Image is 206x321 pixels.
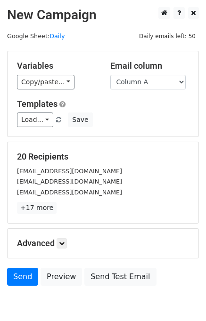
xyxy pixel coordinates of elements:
[17,178,122,185] small: [EMAIL_ADDRESS][DOMAIN_NAME]
[84,268,156,286] a: Send Test Email
[17,168,122,175] small: [EMAIL_ADDRESS][DOMAIN_NAME]
[110,61,190,71] h5: Email column
[41,268,82,286] a: Preview
[17,99,58,109] a: Templates
[49,32,65,40] a: Daily
[136,32,199,40] a: Daily emails left: 50
[17,238,189,249] h5: Advanced
[17,202,57,214] a: +17 more
[17,189,122,196] small: [EMAIL_ADDRESS][DOMAIN_NAME]
[7,7,199,23] h2: New Campaign
[17,61,96,71] h5: Variables
[7,32,65,40] small: Google Sheet:
[7,268,38,286] a: Send
[17,112,53,127] a: Load...
[17,152,189,162] h5: 20 Recipients
[17,75,74,89] a: Copy/paste...
[68,112,92,127] button: Save
[136,31,199,41] span: Daily emails left: 50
